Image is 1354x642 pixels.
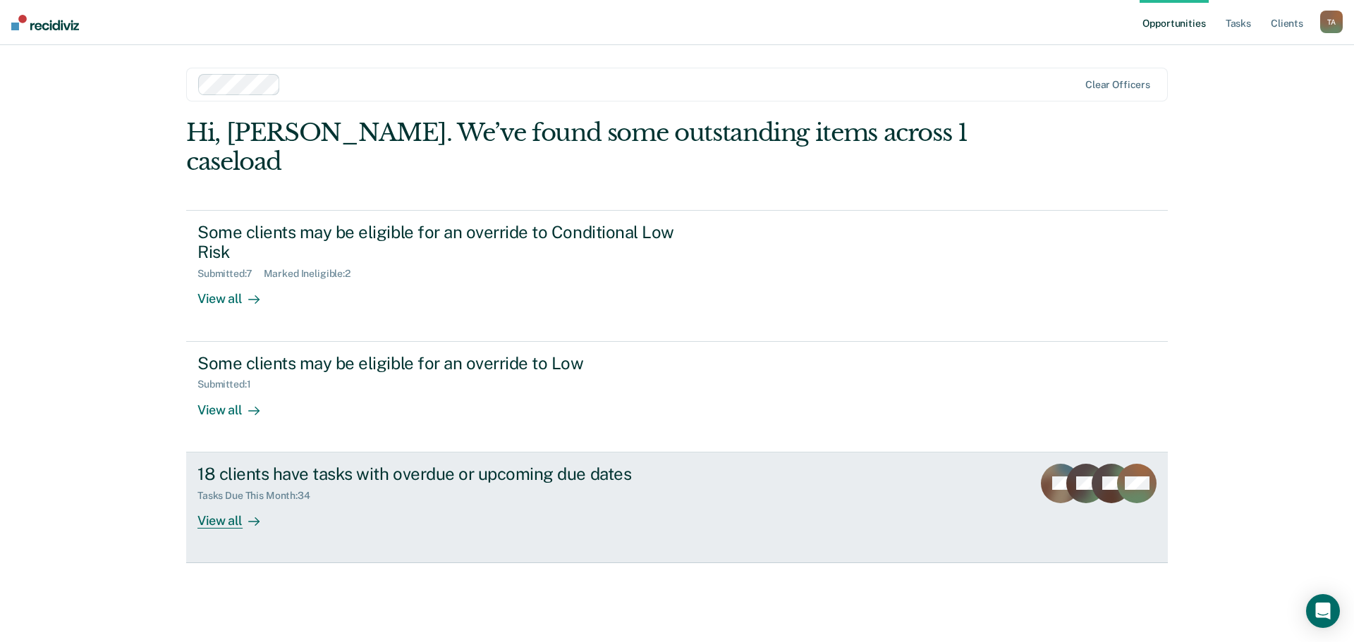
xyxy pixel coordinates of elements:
a: 18 clients have tasks with overdue or upcoming due datesTasks Due This Month:34View all [186,452,1168,563]
div: Some clients may be eligible for an override to Conditional Low Risk [197,222,693,263]
div: Marked Ineligible : 2 [264,268,362,280]
div: Some clients may be eligible for an override to Low [197,353,693,374]
div: Submitted : 7 [197,268,264,280]
img: Recidiviz [11,15,79,30]
div: Open Intercom Messenger [1306,594,1340,628]
div: Submitted : 1 [197,378,262,390]
div: 18 clients have tasks with overdue or upcoming due dates [197,464,693,484]
div: View all [197,280,276,307]
div: View all [197,390,276,418]
div: Tasks Due This Month : 34 [197,490,322,502]
div: T A [1320,11,1343,33]
a: Some clients may be eligible for an override to Conditional Low RiskSubmitted:7Marked Ineligible:... [186,210,1168,342]
a: Some clients may be eligible for an override to LowSubmitted:1View all [186,342,1168,452]
button: TA [1320,11,1343,33]
div: Clear officers [1085,79,1150,91]
div: View all [197,501,276,529]
div: Hi, [PERSON_NAME]. We’ve found some outstanding items across 1 caseload [186,118,972,176]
